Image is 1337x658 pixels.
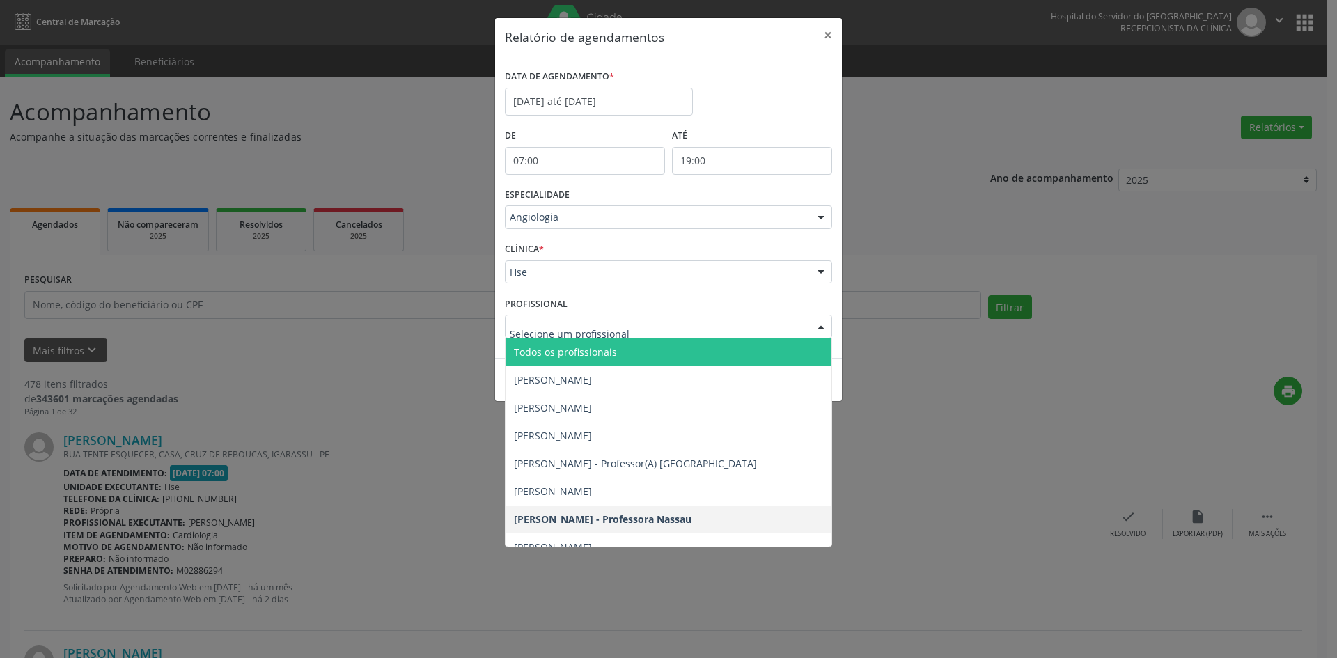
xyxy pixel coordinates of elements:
[505,147,665,175] input: Selecione o horário inicial
[510,320,804,347] input: Selecione um profissional
[505,239,544,260] label: CLÍNICA
[510,265,804,279] span: Hse
[514,457,757,470] span: [PERSON_NAME] - Professor(A) [GEOGRAPHIC_DATA]
[514,401,592,414] span: [PERSON_NAME]
[505,185,570,206] label: ESPECIALIDADE
[505,28,664,46] h5: Relatório de agendamentos
[514,345,617,359] span: Todos os profissionais
[514,485,592,498] span: [PERSON_NAME]
[505,293,568,315] label: PROFISSIONAL
[514,540,592,554] span: [PERSON_NAME]
[505,88,693,116] input: Selecione uma data ou intervalo
[510,210,804,224] span: Angiologia
[514,429,592,442] span: [PERSON_NAME]
[505,66,614,88] label: DATA DE AGENDAMENTO
[505,125,665,147] label: De
[672,125,832,147] label: ATÉ
[672,147,832,175] input: Selecione o horário final
[514,373,592,386] span: [PERSON_NAME]
[514,512,691,526] span: [PERSON_NAME] - Professora Nassau
[814,18,842,52] button: Close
